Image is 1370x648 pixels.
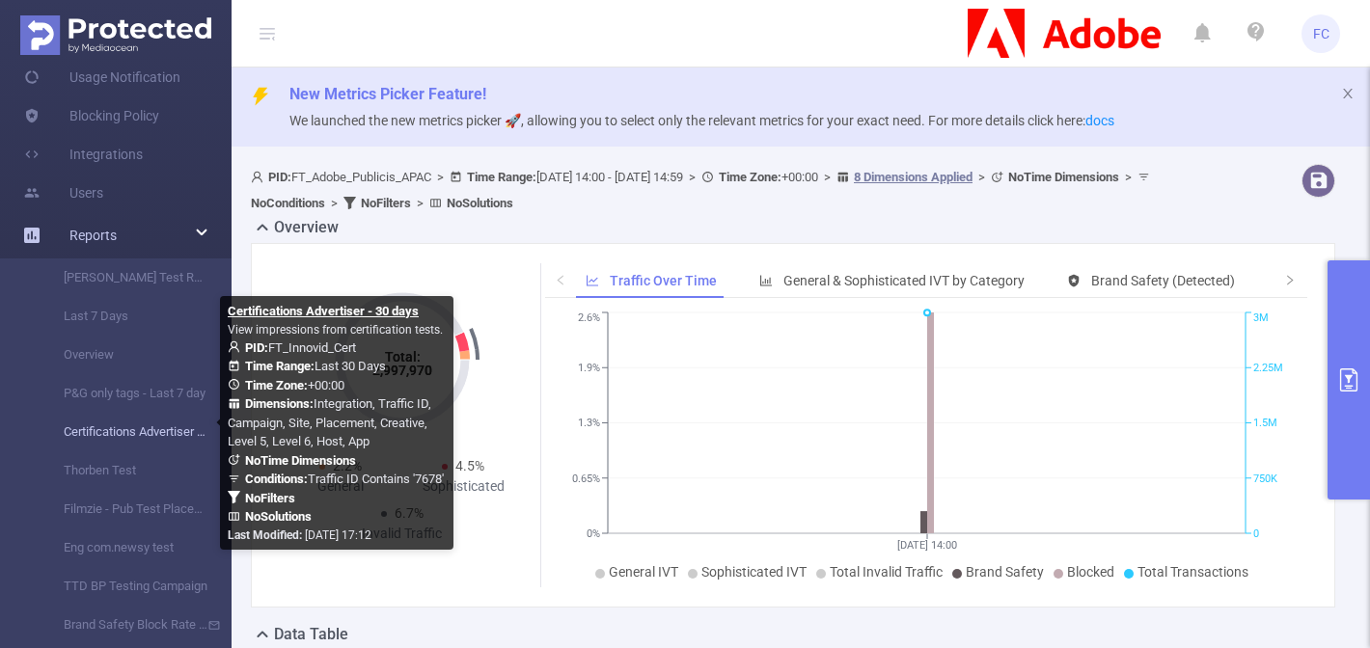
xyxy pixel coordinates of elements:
span: 4.5% [455,458,484,473]
a: Brand Safety Block Rate Check [39,606,208,644]
tspan: 750K [1253,472,1277,485]
h2: Overview [274,216,339,239]
img: Protected Media [20,15,211,55]
span: Traffic ID Contains '7678' [245,472,444,486]
span: We launched the new metrics picker 🚀, allowing you to select only the relevant metrics for your e... [289,113,1114,128]
i: icon: user [228,340,245,353]
span: > [973,170,991,184]
span: General IVT [609,564,678,580]
span: FT_Adobe_Publicis_APAC [DATE] 14:00 - [DATE] 14:59 +00:00 [251,170,1155,210]
a: Overview [39,336,208,374]
b: No Filters [361,196,411,210]
b: Time Range: [467,170,536,184]
b: No Time Dimensions [245,453,356,468]
span: Reports [69,228,117,243]
b: PID: [245,340,268,355]
i: icon: close [1341,87,1355,100]
span: Brand Safety [966,564,1044,580]
tspan: 1.3% [578,418,600,430]
span: Sophisticated IVT [701,564,807,580]
a: Users [23,174,103,212]
b: Time Zone: [719,170,781,184]
span: > [411,196,429,210]
h2: Data Table [274,623,348,646]
tspan: [DATE] 14:00 [897,539,957,552]
a: Integrations [23,135,143,174]
a: P&G only tags - Last 7 day [39,374,208,413]
span: New Metrics Picker Feature! [289,85,486,103]
i: icon: user [251,171,268,183]
a: TTD BP Testing Campaign [39,567,208,606]
span: General & Sophisticated IVT by Category [783,273,1025,288]
a: Thorben Test [39,451,208,490]
a: [PERSON_NAME] Test Report [39,258,208,297]
span: Brand Safety (Detected) [1091,273,1235,288]
span: Blocked [1067,564,1114,580]
b: Conditions : [245,472,308,486]
b: No Time Dimensions [1008,170,1119,184]
b: No Solutions [245,509,312,524]
b: PID: [268,170,291,184]
tspan: 1.9% [578,362,600,374]
span: > [431,170,450,184]
a: Last 7 Days [39,297,208,336]
a: docs [1085,113,1114,128]
b: Last Modified: [228,528,302,542]
span: Integration, Traffic ID, Campaign, Site, Placement, Creative, Level 5, Level 6, Host, App [228,396,431,448]
div: Sophisticated [402,476,526,497]
b: No Solutions [447,196,513,210]
span: > [683,170,701,184]
span: [DATE] 17:12 [228,528,371,542]
tspan: 0.65% [572,472,600,485]
a: Filmzie - Pub Test Placement [39,490,208,528]
tspan: 2.6% [578,312,600,325]
b: Dimensions : [245,396,314,411]
span: > [325,196,343,210]
span: > [818,170,836,184]
span: Total Invalid Traffic [830,564,943,580]
i: icon: line-chart [586,274,599,287]
i: icon: left [555,274,566,285]
b: Time Range: [245,359,315,373]
tspan: 3M [1253,312,1269,325]
a: Certifications Advertiser - 30 days [39,413,208,451]
a: Eng com.newsy test [39,528,208,567]
i: icon: thunderbolt [251,87,270,106]
a: Blocking Policy [23,96,159,135]
a: Reports [69,216,117,255]
span: Traffic Over Time [610,273,717,288]
i: icon: right [1284,274,1296,285]
a: Usage Notification [23,58,180,96]
u: 8 Dimensions Applied [854,170,973,184]
span: > [1119,170,1137,184]
b: No Conditions [251,196,325,210]
span: FT_Innovid_Cert Last 30 Days +00:00 [228,340,444,525]
tspan: 1.5M [1253,418,1277,430]
span: View impressions from certification tests. [228,323,443,337]
tspan: 2.25M [1253,362,1283,374]
b: Time Zone: [245,378,308,392]
tspan: 0 [1253,527,1259,540]
span: Total Transactions [1137,564,1248,580]
b: No Filters [245,491,295,505]
span: FC [1313,14,1329,53]
button: icon: close [1341,83,1355,104]
b: Certifications Advertiser - 30 days [228,304,419,318]
tspan: 0% [587,527,600,540]
i: icon: bar-chart [759,274,773,287]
